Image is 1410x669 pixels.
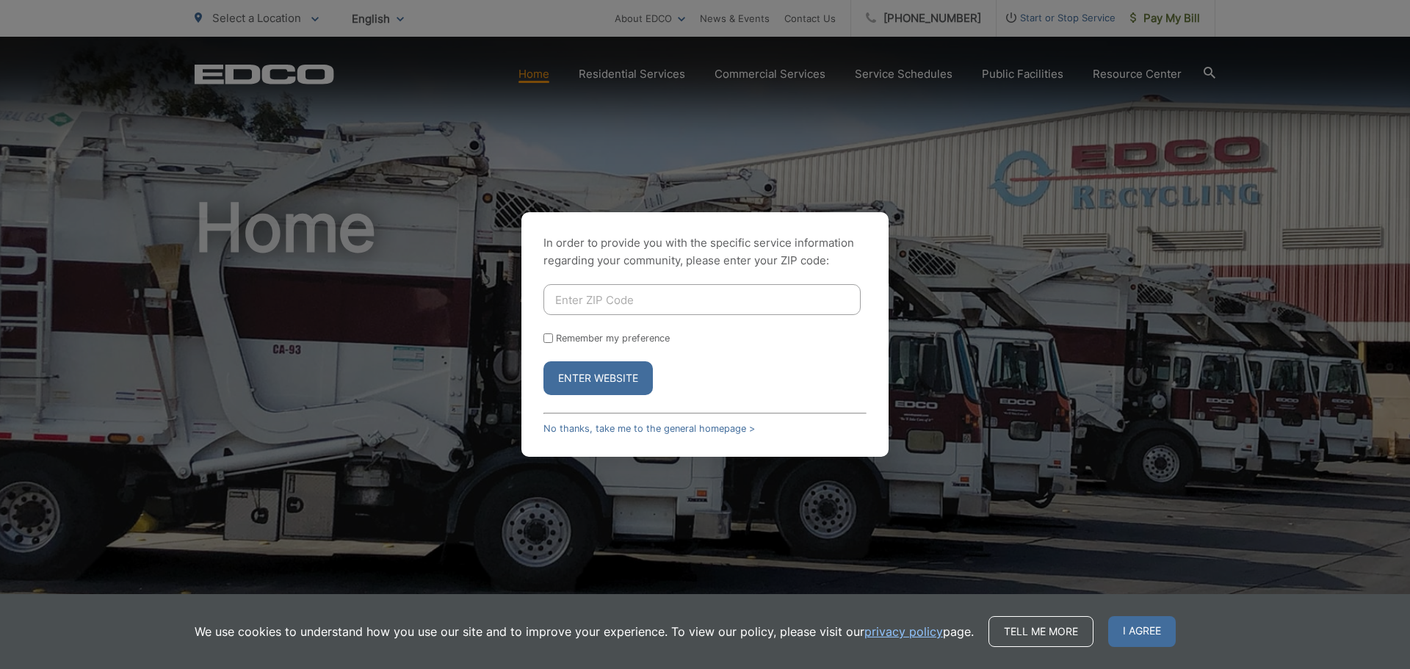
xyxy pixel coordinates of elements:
[864,623,943,640] a: privacy policy
[556,333,670,344] label: Remember my preference
[1108,616,1176,647] span: I agree
[988,616,1093,647] a: Tell me more
[543,284,861,315] input: Enter ZIP Code
[543,234,867,270] p: In order to provide you with the specific service information regarding your community, please en...
[195,623,974,640] p: We use cookies to understand how you use our site and to improve your experience. To view our pol...
[543,361,653,395] button: Enter Website
[543,423,755,434] a: No thanks, take me to the general homepage >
